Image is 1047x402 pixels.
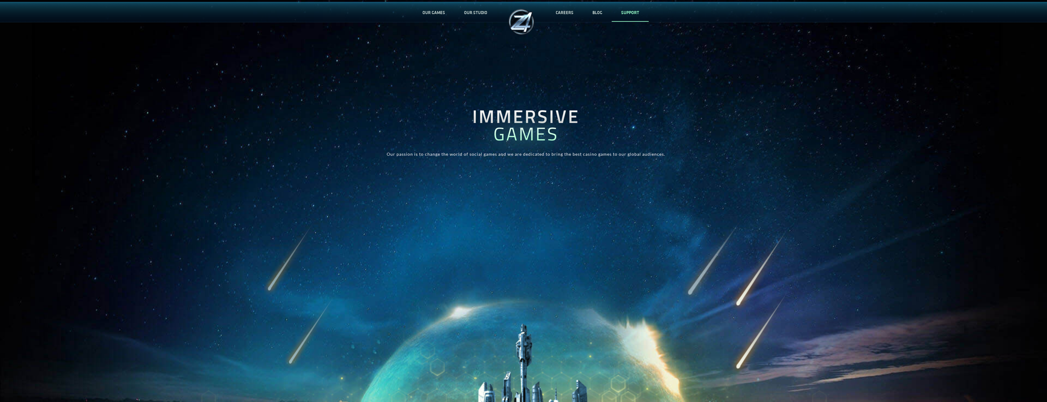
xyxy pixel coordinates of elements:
[583,2,612,23] a: BLOG
[359,151,694,157] p: Our passion is to change the world of social games and we are dedicated to bring the best casino ...
[107,107,945,125] h1: IMMERSIVE
[264,218,327,297] img: palace
[455,2,497,23] a: OUR STUDIO
[546,2,583,23] a: CAREERS
[506,7,537,37] img: palace
[107,125,945,142] h1: GAMES
[612,2,649,23] a: SUPPORT
[725,229,788,312] img: palace
[683,218,746,303] img: palace
[725,292,788,375] img: palace
[413,2,455,23] a: OUR GAMES
[285,292,348,370] img: palace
